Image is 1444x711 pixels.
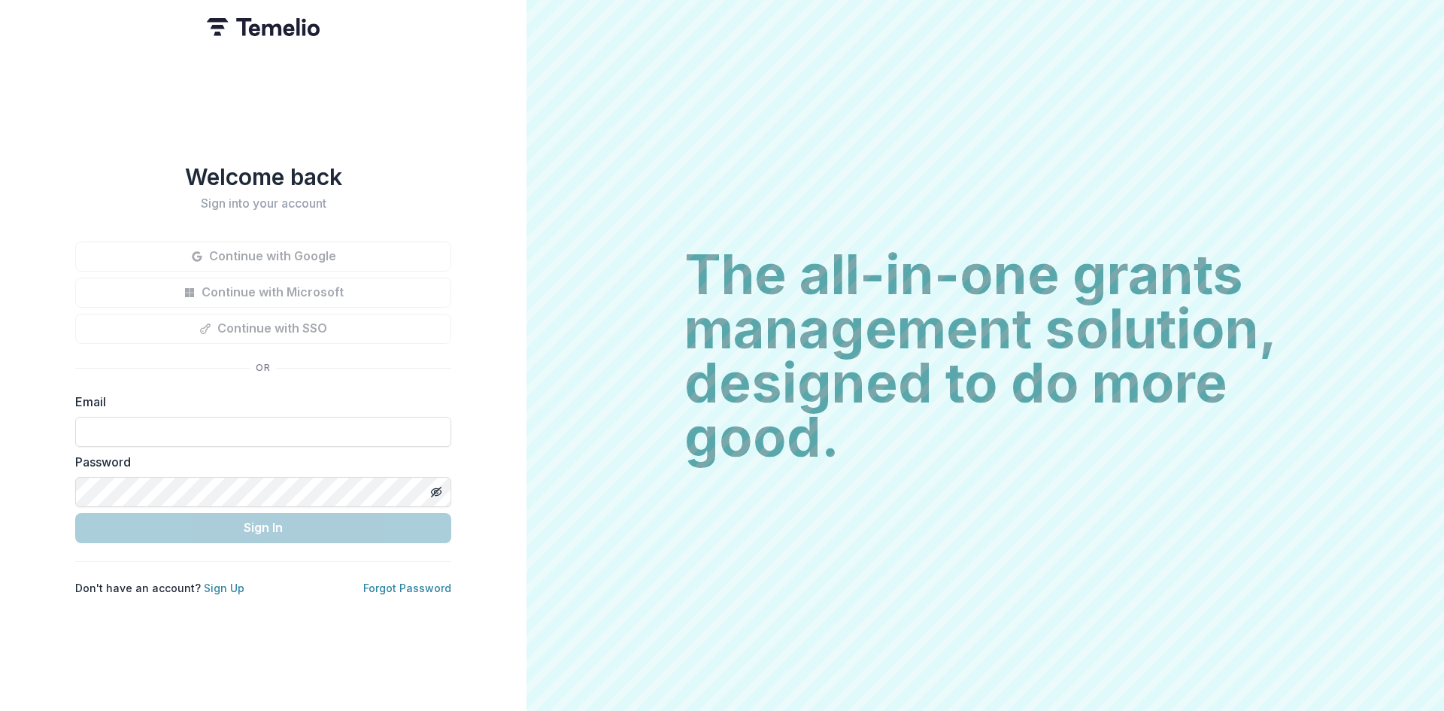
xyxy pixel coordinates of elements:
button: Toggle password visibility [424,480,448,504]
h2: Sign into your account [75,196,451,211]
label: Password [75,453,442,471]
h1: Welcome back [75,163,451,190]
a: Forgot Password [363,582,451,594]
p: Don't have an account? [75,580,244,596]
button: Continue with SSO [75,314,451,344]
img: Temelio [207,18,320,36]
label: Email [75,393,442,411]
button: Continue with Google [75,242,451,272]
button: Sign In [75,513,451,543]
button: Continue with Microsoft [75,278,451,308]
a: Sign Up [204,582,244,594]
